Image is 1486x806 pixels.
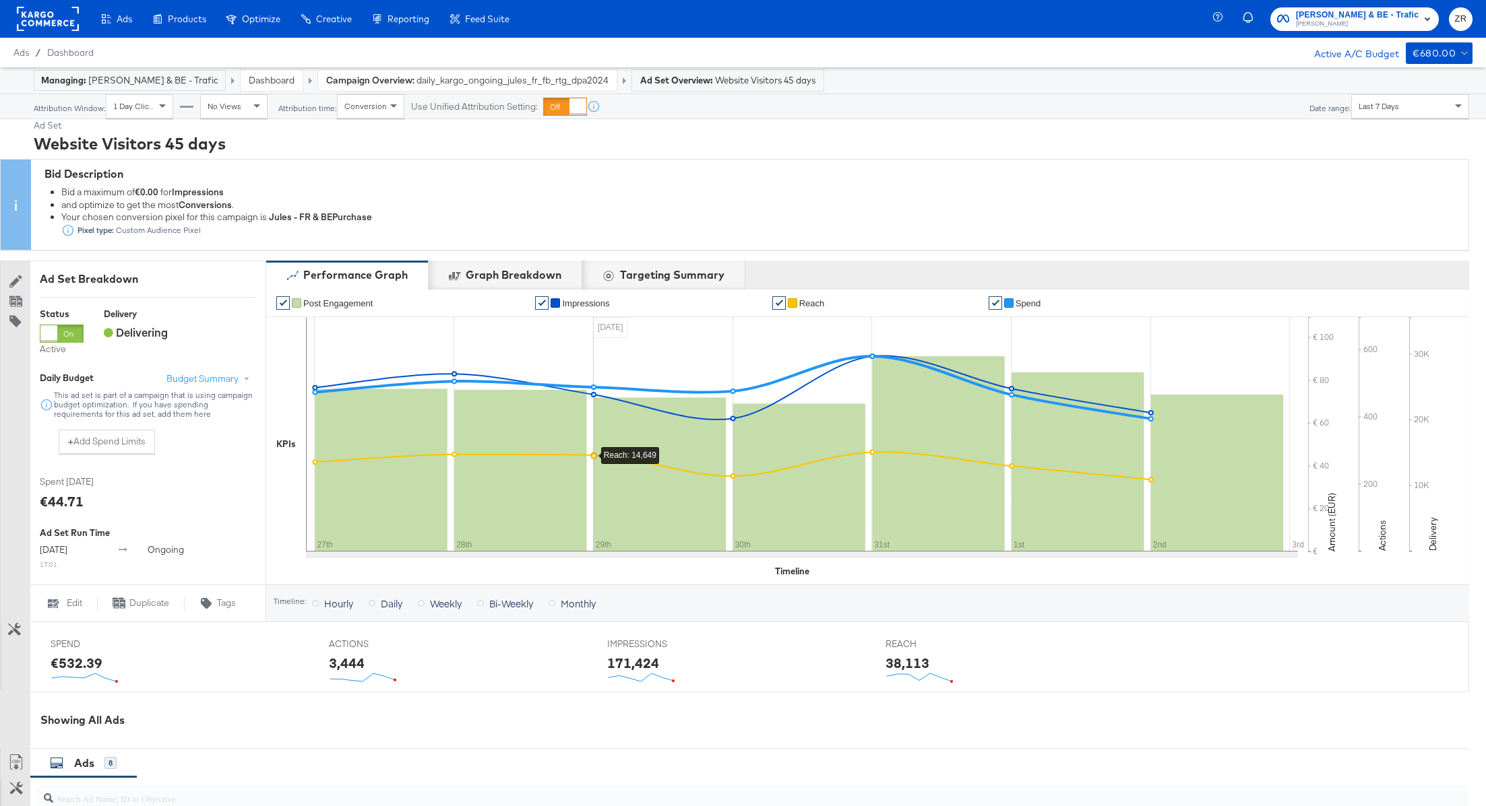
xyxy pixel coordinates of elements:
[273,597,307,606] div: Timeline:
[1376,520,1388,551] text: Actions
[34,132,1469,155] div: Website Visitors 45 days
[303,298,373,308] span: Post Engagement
[1413,45,1456,62] div: €680.00
[75,226,202,235] div: Custom Audience Pixel
[886,653,929,673] div: 38,113
[53,780,1336,806] input: Search Ad Name, ID or Objective
[1454,11,1467,27] span: ZR
[117,13,132,24] span: Ads
[799,298,825,308] span: Reach
[104,308,168,321] div: Delivery
[1359,101,1399,111] span: Last 7 Days
[324,597,353,610] span: Hourly
[74,756,94,770] span: Ads
[775,565,809,578] div: Timeline
[40,343,84,356] label: Active
[388,13,429,24] span: Reporting
[47,47,94,58] a: Dashboard
[303,267,408,283] div: Performance Graph
[276,438,296,450] div: KPIs
[329,653,365,673] div: 3,444
[715,74,815,87] span: Website Visitors 45 days
[1406,42,1473,64] button: €680.00
[61,187,1462,199] div: Bid a maximum of for
[59,430,155,454] button: +Add Spend Limits
[30,595,97,611] button: Edit
[208,101,241,111] span: No Views
[561,597,596,610] span: Monthly
[1296,8,1419,22] span: [PERSON_NAME] & BE - Trafic
[67,597,82,609] span: Edit
[316,13,352,24] span: Creative
[172,187,224,199] strong: Impressions
[607,638,708,650] span: IMPRESSIONS
[40,475,141,488] span: Spent [DATE]
[329,638,430,650] span: ACTIONS
[166,372,255,386] button: Budget Summary
[562,298,609,308] span: Impressions
[249,74,295,86] a: Dashboard
[466,267,561,283] div: Graph Breakdown
[40,543,67,556] span: [DATE]
[1270,7,1439,31] button: [PERSON_NAME] & BE - Trafic[PERSON_NAME]
[53,391,255,419] div: This ad set is part of a campaign that is using campaign budget optimization. If you have spendin...
[640,75,713,86] strong: Ad Set Overview:
[97,595,185,611] button: Duplicate
[179,199,232,211] strong: Conversions
[411,100,538,113] label: Use Unified Attribution Setting:
[1016,298,1041,308] span: Spend
[104,757,117,769] div: 8
[620,267,724,283] div: Targeting Summary
[40,560,57,569] sub: 17:01
[40,527,255,539] div: Ad Set Run Time
[168,13,206,24] span: Products
[148,543,184,556] span: ongoing
[40,712,1469,728] div: Showing All Ads
[607,653,659,673] div: 171,424
[33,104,106,113] div: Attribution Window:
[416,74,609,87] span: Website Visitors 45 days
[276,296,290,310] a: ✔
[535,296,549,310] a: ✔
[1296,19,1419,30] span: [PERSON_NAME]
[40,308,84,321] div: Status
[344,101,387,111] span: Conversion
[185,595,252,611] button: Tags
[13,47,29,58] span: Ads
[278,104,337,113] div: Attribution time:
[41,75,86,86] strong: Managing:
[1309,104,1351,113] div: Date range:
[113,101,157,111] span: 1 Day Clicks
[29,47,47,58] span: /
[104,325,168,339] span: Delivering
[34,119,1469,132] div: Ad Set
[40,372,130,384] div: Daily Budget
[135,187,158,199] strong: €0.00
[61,211,1462,238] div: Your chosen conversion pixel for this campaign is
[1427,517,1439,551] text: Delivery
[51,638,152,650] span: SPEND
[41,74,218,87] div: [PERSON_NAME] & BE - Trafic
[129,597,169,609] span: Duplicate
[465,13,509,24] span: Feed Suite
[326,74,609,86] a: Campaign Overview: daily_kargo_ongoing_jules_fr_fb_rtg_dpa2024
[489,597,533,610] span: Bi-Weekly
[68,435,73,448] strong: +
[78,225,114,235] strong: Pixel type:
[40,271,255,287] div: Ad Set Breakdown
[381,597,402,610] span: Daily
[430,597,462,610] span: Weekly
[217,597,236,609] span: Tags
[61,199,234,211] span: and optimize to get the most .
[242,13,280,24] span: Optimize
[886,638,987,650] span: REACH
[269,211,372,224] strong: Jules - FR & BE Purchase
[1449,7,1473,31] button: ZR
[989,296,1002,310] a: ✔
[51,653,102,673] div: €532.39
[772,296,786,310] a: ✔
[40,492,84,511] div: €44.71
[44,166,1462,182] div: Bid Description
[1326,493,1338,551] text: Amount (EUR)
